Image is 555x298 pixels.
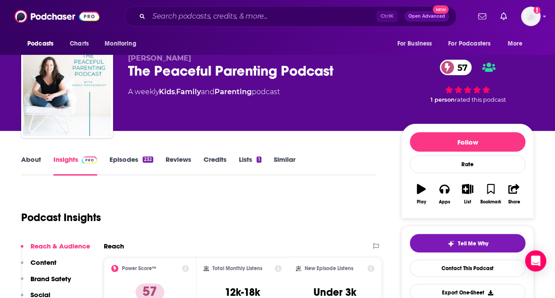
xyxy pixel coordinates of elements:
[105,38,136,50] span: Monitoring
[410,132,525,152] button: Follow
[21,275,71,291] button: Brand Safety
[125,6,457,27] div: Search podcasts, credits, & more...
[27,38,53,50] span: Podcasts
[98,35,147,52] button: open menu
[128,54,191,62] span: [PERSON_NAME]
[410,234,525,252] button: tell me why sparkleTell Me Why
[21,258,57,275] button: Content
[201,88,215,96] span: and
[521,7,540,26] img: User Profile
[30,275,71,283] p: Brand Safety
[455,96,506,103] span: rated this podcast
[442,35,503,52] button: open menu
[21,155,41,176] a: About
[439,199,450,205] div: Apps
[274,155,295,176] a: Similar
[15,8,99,25] img: Podchaser - Follow, Share and Rate Podcasts
[30,258,57,267] p: Content
[502,35,534,52] button: open menu
[410,155,525,173] div: Rate
[456,178,479,210] button: List
[21,211,101,224] h1: Podcast Insights
[533,7,540,14] svg: Add a profile image
[128,87,280,97] div: A weekly podcast
[480,199,501,205] div: Bookmark
[104,242,124,250] h2: Reach
[109,155,153,176] a: Episodes232
[21,35,65,52] button: open menu
[21,242,90,258] button: Reach & Audience
[464,199,471,205] div: List
[430,96,455,103] span: 1 person
[257,157,261,163] div: 1
[204,155,227,176] a: Credits
[475,9,490,24] a: Show notifications dropdown
[305,265,353,271] h2: New Episode Listens
[64,35,94,52] a: Charts
[53,155,97,176] a: InsightsPodchaser Pro
[212,265,262,271] h2: Total Monthly Listens
[176,88,201,96] a: Family
[447,240,454,247] img: tell me why sparkle
[397,38,432,50] span: For Business
[82,157,97,164] img: Podchaser Pro
[497,9,510,24] a: Show notifications dropdown
[508,199,520,205] div: Share
[149,9,377,23] input: Search podcasts, credits, & more...
[401,54,534,109] div: 57 1 personrated this podcast
[433,5,449,14] span: New
[479,178,502,210] button: Bookmark
[215,88,252,96] a: Parenting
[70,38,89,50] span: Charts
[404,11,449,22] button: Open AdvancedNew
[175,88,176,96] span: ,
[159,88,175,96] a: Kids
[410,178,433,210] button: Play
[448,38,491,50] span: For Podcasters
[458,240,488,247] span: Tell Me Why
[525,250,546,271] div: Open Intercom Messenger
[391,35,443,52] button: open menu
[440,60,472,75] a: 57
[23,48,111,136] img: The Peaceful Parenting Podcast
[143,157,153,163] div: 232
[410,260,525,277] a: Contact This Podcast
[502,178,525,210] button: Share
[433,178,456,210] button: Apps
[166,155,191,176] a: Reviews
[521,7,540,26] span: Logged in as veronica.smith
[122,265,156,271] h2: Power Score™
[508,38,523,50] span: More
[417,199,426,205] div: Play
[239,155,261,176] a: Lists1
[449,60,472,75] span: 57
[521,7,540,26] button: Show profile menu
[408,14,445,19] span: Open Advanced
[377,11,397,22] span: Ctrl K
[30,242,90,250] p: Reach & Audience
